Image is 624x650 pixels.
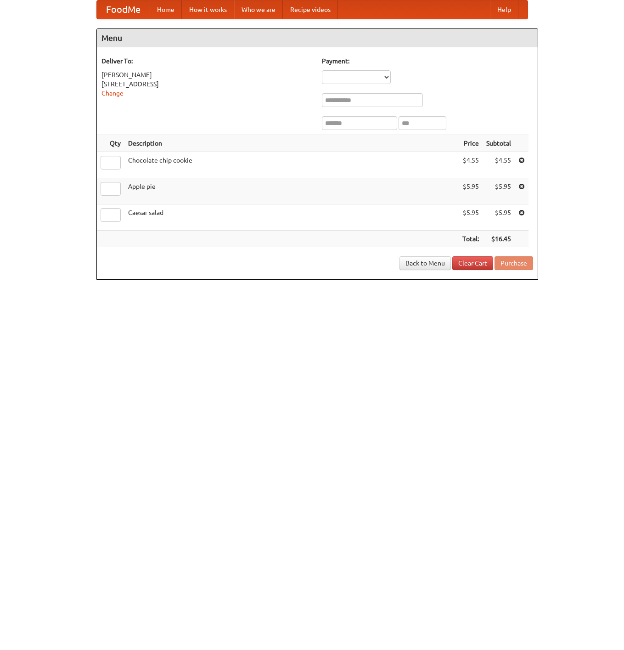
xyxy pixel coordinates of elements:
[97,0,150,19] a: FoodMe
[459,231,483,248] th: Total:
[459,178,483,204] td: $5.95
[150,0,182,19] a: Home
[483,152,515,178] td: $4.55
[234,0,283,19] a: Who we are
[97,29,538,47] h4: Menu
[101,57,313,66] h5: Deliver To:
[101,79,313,89] div: [STREET_ADDRESS]
[101,90,124,97] a: Change
[483,231,515,248] th: $16.45
[399,256,451,270] a: Back to Menu
[97,135,124,152] th: Qty
[459,135,483,152] th: Price
[182,0,234,19] a: How it works
[495,256,533,270] button: Purchase
[490,0,518,19] a: Help
[124,204,459,231] td: Caesar salad
[483,178,515,204] td: $5.95
[124,178,459,204] td: Apple pie
[283,0,338,19] a: Recipe videos
[483,135,515,152] th: Subtotal
[322,57,533,66] h5: Payment:
[101,70,313,79] div: [PERSON_NAME]
[459,152,483,178] td: $4.55
[124,152,459,178] td: Chocolate chip cookie
[124,135,459,152] th: Description
[483,204,515,231] td: $5.95
[459,204,483,231] td: $5.95
[452,256,493,270] a: Clear Cart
